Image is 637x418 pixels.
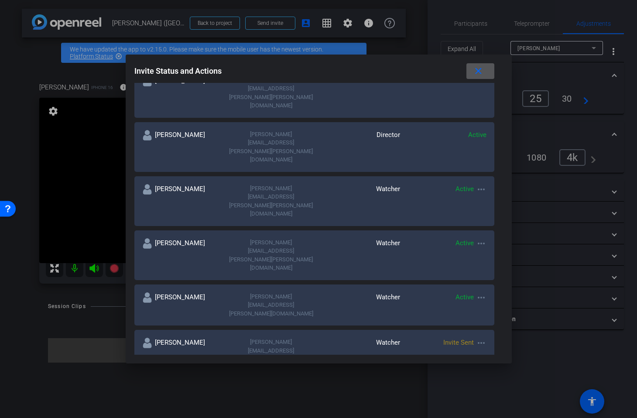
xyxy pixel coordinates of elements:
span: Active [468,131,486,139]
div: [PERSON_NAME] [142,76,228,110]
span: Active [455,239,474,247]
span: Invite Sent [456,77,486,85]
div: [PERSON_NAME][EMAIL_ADDRESS][PERSON_NAME][DOMAIN_NAME] [228,292,314,318]
div: [PERSON_NAME] [142,292,228,318]
span: Invite Sent [443,339,474,346]
div: Watcher [314,184,400,218]
span: Active [455,185,474,193]
div: [PERSON_NAME] [142,238,228,272]
div: Director [314,76,400,110]
div: [PERSON_NAME][EMAIL_ADDRESS][PERSON_NAME][PERSON_NAME][DOMAIN_NAME] [228,130,314,164]
div: [PERSON_NAME][EMAIL_ADDRESS][PERSON_NAME][PERSON_NAME][DOMAIN_NAME] [228,76,314,110]
mat-icon: more_horiz [476,292,486,303]
div: [PERSON_NAME][EMAIL_ADDRESS][PERSON_NAME][PERSON_NAME][DOMAIN_NAME] [228,184,314,218]
div: [PERSON_NAME] [142,338,228,372]
mat-icon: more_horiz [476,184,486,195]
div: Watcher [314,238,400,272]
div: Watcher [314,338,400,372]
div: [PERSON_NAME] [142,184,228,218]
mat-icon: more_horiz [476,338,486,348]
div: Invite Status and Actions [134,63,494,79]
div: Director [314,130,400,164]
div: Watcher [314,292,400,318]
div: [PERSON_NAME][EMAIL_ADDRESS][PERSON_NAME][PERSON_NAME][DOMAIN_NAME] [228,238,314,272]
div: [PERSON_NAME][EMAIL_ADDRESS][PERSON_NAME][PERSON_NAME][DOMAIN_NAME] [228,338,314,372]
mat-icon: close [473,66,484,77]
div: [PERSON_NAME] [142,130,228,164]
span: Active [455,293,474,301]
mat-icon: more_horiz [476,238,486,249]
